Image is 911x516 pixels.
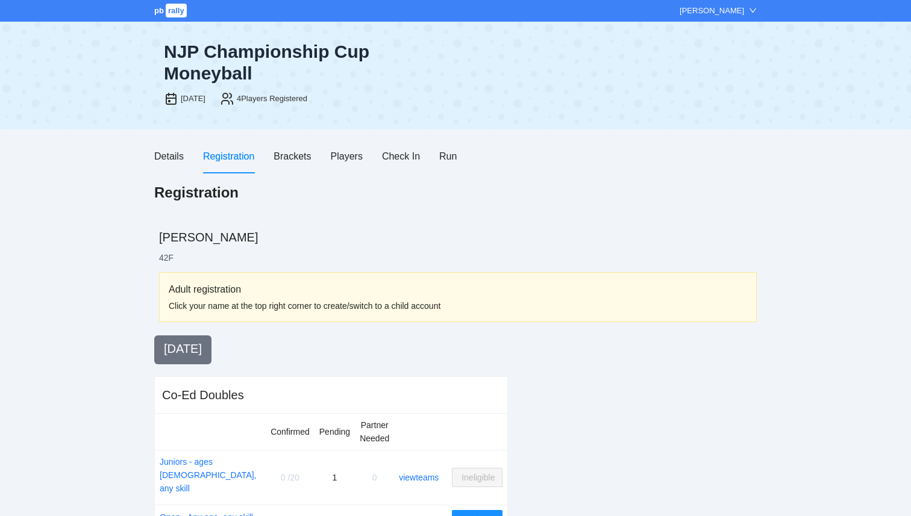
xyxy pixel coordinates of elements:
[452,468,502,487] button: Ineligible
[749,7,757,14] span: down
[315,450,355,505] td: 1
[319,425,350,438] div: Pending
[164,342,202,355] span: [DATE]
[164,41,446,84] div: NJP Championship Cup Moneyball
[169,282,747,297] div: Adult registration
[439,149,457,164] div: Run
[274,149,311,164] div: Brackets
[159,229,757,246] h2: [PERSON_NAME]
[159,252,174,264] li: 42 F
[154,149,184,164] div: Details
[680,5,744,17] div: [PERSON_NAME]
[162,387,244,403] div: Co-Ed Doubles
[331,149,363,164] div: Players
[203,149,254,164] div: Registration
[281,473,299,482] span: 0 / 20
[181,93,205,105] div: [DATE]
[360,418,389,445] div: Partner Needed
[237,93,307,105] div: 4 Players Registered
[154,6,164,15] span: pb
[169,299,747,312] div: Click your name at the top right corner to create/switch to a child account
[271,425,310,438] div: Confirmed
[154,183,239,202] h1: Registration
[154,6,189,15] a: pbrally
[372,473,377,482] span: 0
[166,4,187,17] span: rally
[399,473,439,482] a: view teams
[382,149,420,164] div: Check In
[160,455,261,495] a: Juniors - ages [DEMOGRAPHIC_DATA], any skill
